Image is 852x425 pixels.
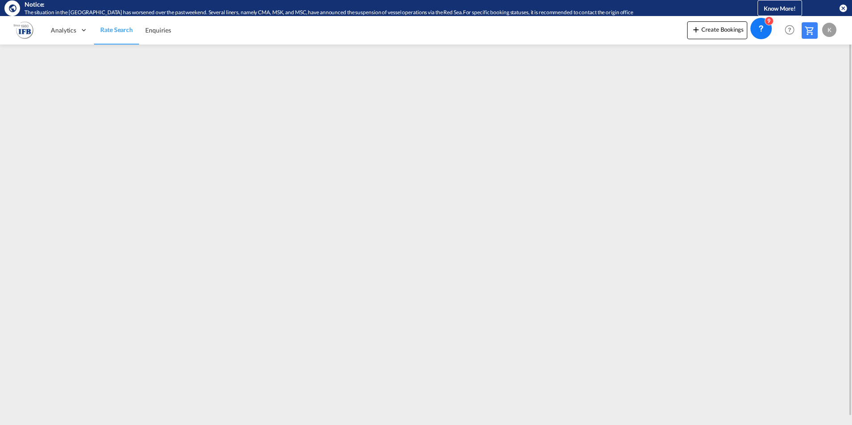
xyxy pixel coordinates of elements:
div: Analytics [45,16,94,45]
div: Help [782,22,802,38]
span: Enquiries [145,26,171,34]
span: Help [782,22,797,37]
md-icon: icon-earth [8,4,17,12]
img: b628ab10256c11eeb52753acbc15d091.png [13,20,33,40]
span: Know More! [764,5,796,12]
button: icon-plus 400-fgCreate Bookings [687,21,747,39]
span: Analytics [51,26,76,35]
a: Enquiries [139,16,177,45]
md-icon: icon-plus 400-fg [691,24,701,35]
a: Rate Search [94,16,139,45]
div: The situation in the Red Sea has worsened over the past weekend. Several liners, namely CMA, MSK,... [25,9,721,16]
div: K [822,23,836,37]
span: Rate Search [100,26,133,33]
button: icon-close-circle [839,4,848,12]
